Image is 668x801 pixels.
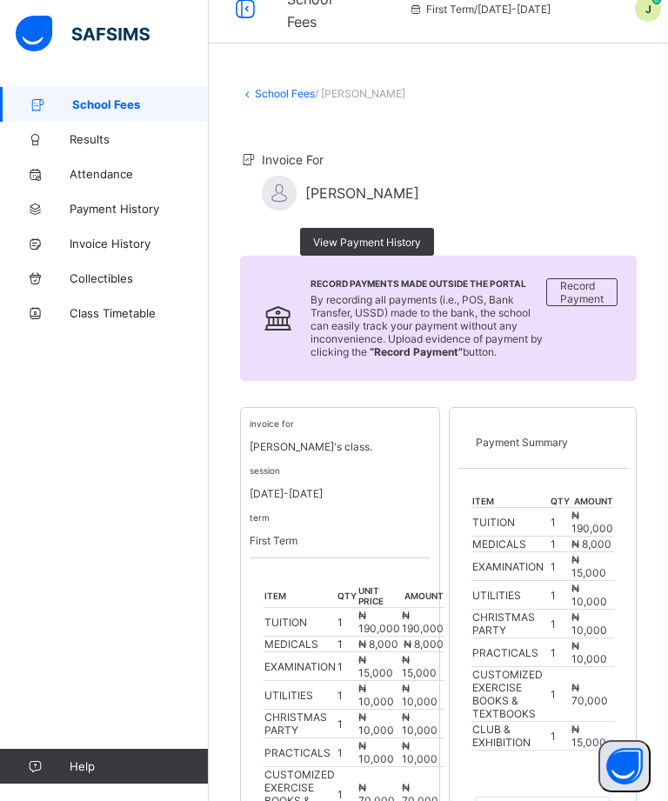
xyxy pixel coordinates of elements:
span: ₦ 15,000 [358,653,393,679]
td: 1 [550,508,571,537]
td: 1 [337,637,357,652]
span: ₦ 8,000 [571,537,611,551]
span: ₦ 70,000 [571,681,608,707]
td: CUSTOMIZED EXERCISE BOOKS & TEXTBOOKS [471,667,550,722]
small: term [250,512,270,523]
th: qty [550,495,571,508]
a: School Fees [255,87,315,100]
span: ₦ 10,000 [402,711,438,737]
td: UTILITIES [471,581,550,610]
th: amount [401,584,444,608]
th: amount [571,495,614,508]
td: CHRISTMAS PARTY [471,610,550,638]
div: UTILITIES [264,689,336,702]
td: TUITION [471,508,550,537]
span: School Fees [72,97,209,111]
img: safsims [16,16,150,52]
span: Collectibles [70,271,209,285]
span: Invoice History [70,237,209,250]
p: [PERSON_NAME]'s class. [250,440,431,453]
span: By recording all payments (i.e., POS, Bank Transfer, USSD) made to the bank, the school can easil... [311,293,543,358]
span: ₦ 8,000 [404,637,444,651]
span: Results [70,132,209,146]
span: ₦ 10,000 [402,739,438,765]
p: Payment Summary [476,436,610,449]
td: 1 [550,581,571,610]
td: 1 [337,738,357,767]
span: Attendance [70,167,209,181]
span: ₦ 10,000 [571,582,607,608]
span: ₦ 190,000 [402,609,444,635]
span: Record Payment [560,279,604,305]
td: 1 [550,667,571,722]
span: ₦ 10,000 [358,739,394,765]
td: 1 [550,552,571,581]
th: item [471,495,550,508]
span: Invoice For [262,152,324,167]
span: ₦ 8,000 [358,637,398,651]
td: 1 [337,652,357,681]
td: 1 [337,608,357,637]
span: View Payment History [313,236,421,249]
span: ₦ 10,000 [571,611,607,637]
div: EXAMINATION [264,660,336,673]
span: ₦ 10,000 [402,682,438,708]
th: item [264,584,337,608]
span: J [645,3,651,16]
button: Open asap [598,740,651,792]
span: [PERSON_NAME] [305,184,419,202]
td: PRACTICALS [471,638,550,667]
td: 1 [337,681,357,710]
td: MEDICALS [471,537,550,552]
td: EXAMINATION [471,552,550,581]
span: session/term information [409,3,551,16]
b: “Record Payment” [370,345,463,358]
span: ₦ 10,000 [571,639,607,665]
div: CHRISTMAS PARTY [264,711,336,737]
span: Payment History [70,202,209,216]
td: 1 [550,638,571,667]
small: session [250,465,280,476]
span: Help [70,759,208,773]
div: TUITION [264,616,336,629]
span: Record Payments Made Outside the Portal [311,278,546,289]
td: 1 [550,537,571,552]
p: [DATE]-[DATE] [250,487,431,500]
div: MEDICALS [264,637,336,651]
p: First Term [250,534,431,547]
div: PRACTICALS [264,746,336,759]
td: 1 [550,610,571,638]
span: ₦ 15,000 [571,553,606,579]
span: ₦ 190,000 [571,509,613,535]
span: / [PERSON_NAME] [315,87,405,100]
td: CLUB & EXHIBITION [471,722,550,751]
td: 1 [337,710,357,738]
small: invoice for [250,418,294,429]
span: ₦ 190,000 [358,609,400,635]
span: ₦ 10,000 [358,682,394,708]
span: ₦ 10,000 [358,711,394,737]
span: ₦ 15,000 [402,653,437,679]
th: unit price [357,584,401,608]
span: Class Timetable [70,306,209,320]
span: ₦ 15,000 [571,723,606,749]
th: qty [337,584,357,608]
td: 1 [550,722,571,751]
